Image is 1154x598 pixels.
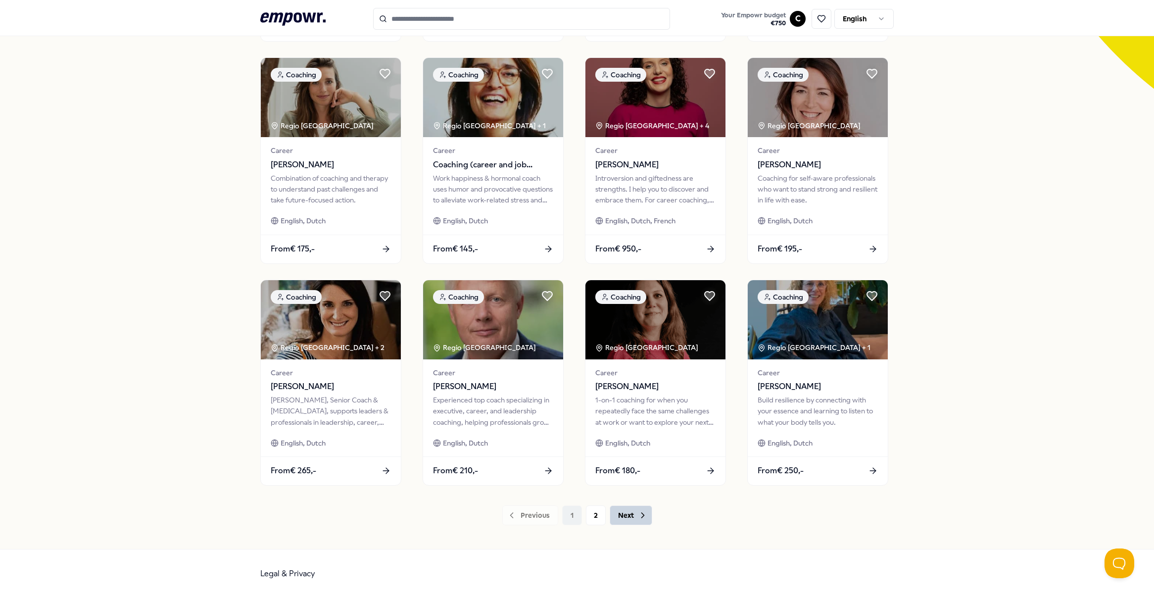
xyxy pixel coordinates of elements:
div: Coaching [758,68,809,82]
div: [PERSON_NAME], Senior Coach & [MEDICAL_DATA], supports leaders & professionals in leadership, car... [271,395,391,428]
a: Your Empowr budget€750 [717,8,790,29]
span: [PERSON_NAME] [433,380,553,393]
div: Regio [GEOGRAPHIC_DATA] [758,120,862,131]
input: Search for products, categories or subcategories [373,8,670,30]
span: Career [595,367,716,378]
span: Career [433,145,553,156]
span: [PERSON_NAME] [271,380,391,393]
img: package image [585,58,725,137]
div: Coaching [271,68,322,82]
div: Regio [GEOGRAPHIC_DATA] [433,342,537,353]
span: From € 145,- [433,243,478,255]
div: Build resilience by connecting with your essence and learning to listen to what your body tells you. [758,395,878,428]
img: package image [423,280,563,359]
span: Career [758,367,878,378]
span: [PERSON_NAME] [758,380,878,393]
span: Career [271,145,391,156]
a: package imageCoachingRegio [GEOGRAPHIC_DATA] Career[PERSON_NAME]1-on-1 coaching for when you repe... [585,280,726,486]
span: From € 265,- [271,464,316,477]
a: package imageCoachingRegio [GEOGRAPHIC_DATA] + 1Career[PERSON_NAME]Build resilience by connecting... [747,280,888,486]
a: package imageCoachingRegio [GEOGRAPHIC_DATA] + 4Career[PERSON_NAME]Introversion and giftedness ar... [585,57,726,263]
a: package imageCoachingRegio [GEOGRAPHIC_DATA] + 1CareerCoaching (career and job satisfaction)Work ... [423,57,564,263]
div: Regio [GEOGRAPHIC_DATA] + 2 [271,342,385,353]
span: [PERSON_NAME] [595,380,716,393]
span: Career [758,145,878,156]
span: From € 250,- [758,464,804,477]
span: Career [595,145,716,156]
div: Coaching [758,290,809,304]
span: € 750 [721,19,786,27]
img: package image [748,280,888,359]
span: Your Empowr budget [721,11,786,19]
div: Experienced top coach specializing in executive, career, and leadership coaching, helping profess... [433,395,553,428]
img: package image [261,280,401,359]
span: From € 180,- [595,464,640,477]
div: Introversion and giftedness are strengths. I help you to discover and embrace them. For career co... [595,173,716,206]
span: [PERSON_NAME] [595,158,716,171]
a: Legal & Privacy [260,569,315,578]
span: English, Dutch [443,215,488,226]
a: package imageCoachingRegio [GEOGRAPHIC_DATA] Career[PERSON_NAME]Combination of coaching and thera... [260,57,401,263]
div: Regio [GEOGRAPHIC_DATA] + 1 [758,342,870,353]
span: English, Dutch [281,438,326,448]
a: package imageCoachingRegio [GEOGRAPHIC_DATA] + 2Career[PERSON_NAME][PERSON_NAME], Senior Coach & ... [260,280,401,486]
span: Career [271,367,391,378]
div: Work happiness & hormonal coach uses humor and provocative questions to alleviate work-related st... [433,173,553,206]
button: 2 [586,505,606,525]
img: package image [261,58,401,137]
div: Regio [GEOGRAPHIC_DATA] + 4 [595,120,709,131]
span: Coaching (career and job satisfaction) [433,158,553,171]
div: Coaching [271,290,322,304]
div: Coaching [433,290,484,304]
span: English, Dutch, French [605,215,675,226]
div: Coaching [595,290,646,304]
div: Regio [GEOGRAPHIC_DATA] [271,120,375,131]
iframe: Help Scout Beacon - Open [1105,548,1134,578]
span: English, Dutch [443,438,488,448]
span: From € 195,- [758,243,802,255]
div: Regio [GEOGRAPHIC_DATA] [595,342,700,353]
div: Combination of coaching and therapy to understand past challenges and take future-focused action. [271,173,391,206]
span: From € 175,- [271,243,315,255]
span: Career [433,367,553,378]
img: package image [423,58,563,137]
div: Coaching for self-aware professionals who want to stand strong and resilient in life with ease. [758,173,878,206]
span: [PERSON_NAME] [271,158,391,171]
span: English, Dutch [768,215,813,226]
button: C [790,11,806,27]
span: From € 950,- [595,243,641,255]
div: Coaching [433,68,484,82]
a: package imageCoachingRegio [GEOGRAPHIC_DATA] Career[PERSON_NAME]Experienced top coach specializin... [423,280,564,486]
a: package imageCoachingRegio [GEOGRAPHIC_DATA] Career[PERSON_NAME]Coaching for self-aware professio... [747,57,888,263]
span: English, Dutch [281,215,326,226]
div: 1-on-1 coaching for when you repeatedly face the same challenges at work or want to explore your ... [595,395,716,428]
span: From € 210,- [433,464,478,477]
img: package image [748,58,888,137]
span: English, Dutch [605,438,650,448]
div: Coaching [595,68,646,82]
div: Regio [GEOGRAPHIC_DATA] + 1 [433,120,546,131]
span: [PERSON_NAME] [758,158,878,171]
button: Next [610,505,652,525]
img: package image [585,280,725,359]
span: English, Dutch [768,438,813,448]
button: Your Empowr budget€750 [719,9,788,29]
